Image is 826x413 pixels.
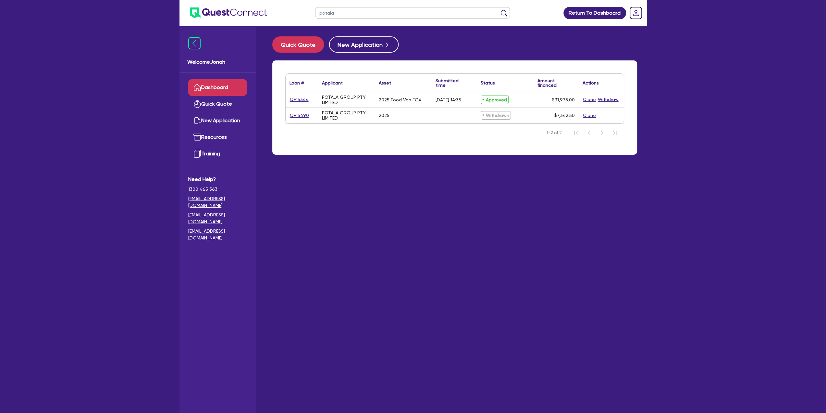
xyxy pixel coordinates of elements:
[290,96,309,103] a: QF15344
[272,36,329,53] a: Quick Quote
[188,146,247,162] a: Training
[627,5,644,21] a: Dropdown toggle
[322,81,343,85] div: Applicant
[379,113,389,118] div: 2025
[481,111,511,120] span: Withdrawn
[193,150,201,158] img: training
[188,175,247,183] span: Need Help?
[322,110,371,121] div: POTALA GROUP PTY LIMITED
[190,7,267,18] img: quest-connect-logo-blue
[290,112,309,119] a: QF15490
[379,97,422,102] div: 2025 Food Van FG4
[583,81,599,85] div: Actions
[436,97,461,102] div: [DATE] 14:35
[329,36,399,53] button: New Application
[537,78,575,87] div: Amount financed
[315,7,510,19] input: Search by name, application ID or mobile number...
[552,97,575,102] span: $31,978.00
[563,7,626,19] a: Return To Dashboard
[436,78,467,87] div: Submitted time
[188,228,247,241] a: [EMAIL_ADDRESS][DOMAIN_NAME]
[547,130,562,136] span: 1-2 of 2
[583,96,596,103] button: Clone
[272,36,324,53] button: Quick Quote
[193,133,201,141] img: resources
[188,212,247,225] a: [EMAIL_ADDRESS][DOMAIN_NAME]
[481,81,495,85] div: Status
[188,195,247,209] a: [EMAIL_ADDRESS][DOMAIN_NAME]
[570,126,583,139] button: First Page
[596,126,609,139] button: Next Page
[188,96,247,112] a: Quick Quote
[188,112,247,129] a: New Application
[193,100,201,108] img: quick-quote
[193,117,201,124] img: new-application
[609,126,622,139] button: Last Page
[481,96,509,104] span: Approved
[188,79,247,96] a: Dashboard
[554,113,575,118] span: $7,342.50
[188,186,247,193] span: 1300 465 363
[583,126,596,139] button: Previous Page
[322,95,371,105] div: POTALA GROUP PTY LIMITED
[188,129,247,146] a: Resources
[583,112,596,119] button: Clone
[290,81,304,85] div: Loan #
[187,58,248,66] span: Welcome Jonah
[598,96,619,103] button: Withdraw
[379,81,391,85] div: Asset
[188,37,201,49] img: icon-menu-close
